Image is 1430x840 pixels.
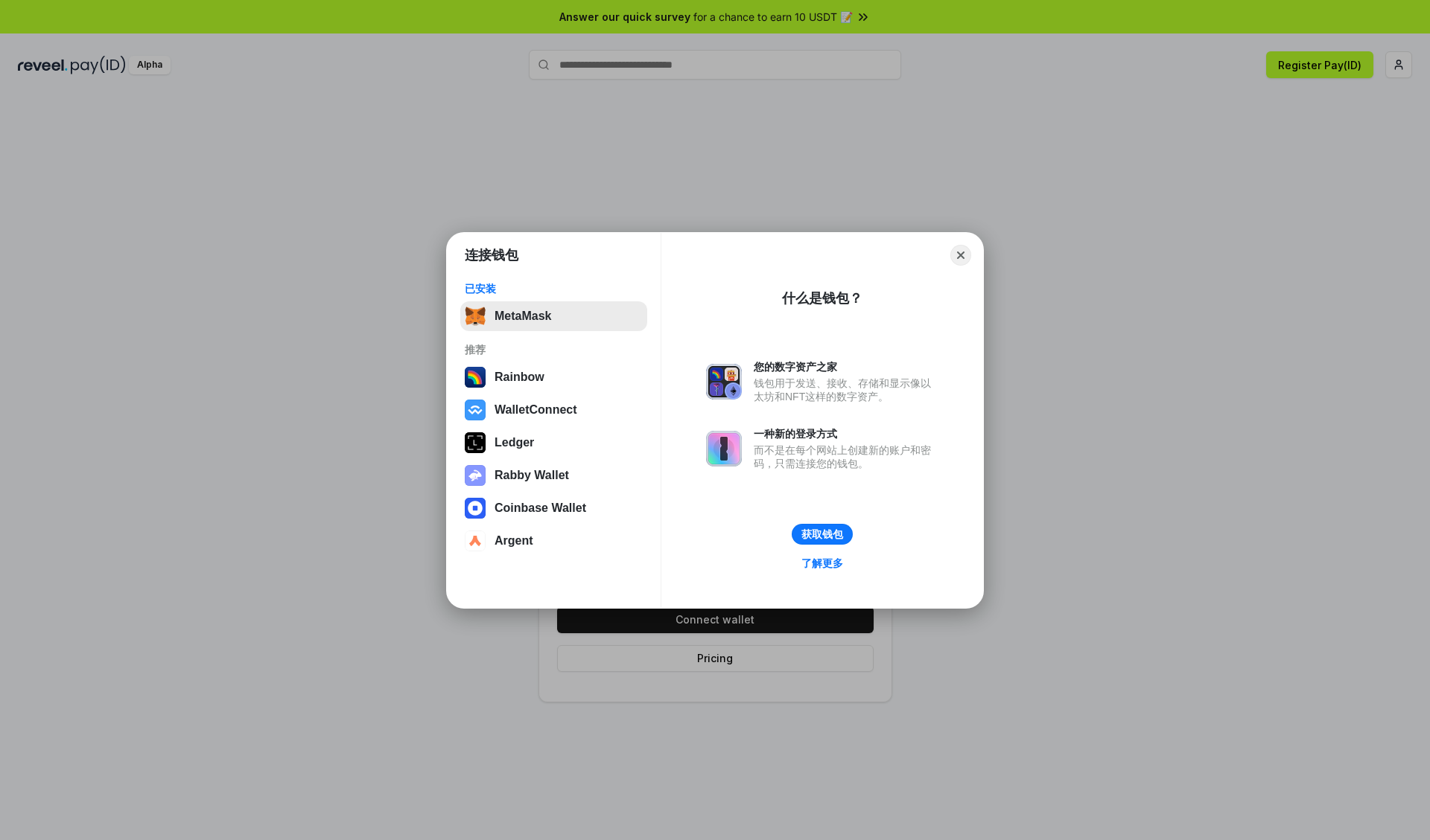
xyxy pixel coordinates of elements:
[495,436,534,449] div: Ledger
[754,376,938,403] div: 钱包用于发送、接收、存储和显示像以太坊和NFT这样的数字资产。
[792,524,853,545] button: 获取钱包
[465,530,486,551] img: svg+xml,%3Csvg%20width%3D%2228%22%20height%3D%2228%22%20viewBox%3D%220%200%2028%2028%22%20fill%3D...
[706,431,742,467] img: svg+xml,%3Csvg%20xmlns%3D%22http%3A%2F%2Fwww.w3.org%2F2000%2Fsvg%22%20fill%3D%22none%22%20viewBox...
[495,310,551,323] div: MetaMask
[465,432,486,453] img: svg+xml,%3Csvg%20xmlns%3D%22http%3A%2F%2Fwww.w3.org%2F2000%2Fsvg%22%20width%3D%2228%22%20height%3...
[801,557,843,570] div: 了解更多
[460,526,647,556] button: Argent
[950,245,971,266] button: Close
[495,534,533,548] div: Argent
[460,461,647,490] button: Rabby Wallet
[465,306,486,327] img: svg+xml,%3Csvg%20fill%3D%22none%22%20height%3D%2233%22%20viewBox%3D%220%200%2035%2033%22%20width%...
[495,371,544,384] div: Rainbow
[754,427,938,440] div: 一种新的登录方式
[460,301,647,331] button: MetaMask
[801,528,843,541] div: 获取钱包
[754,443,938,470] div: 而不是在每个网站上创建新的账户和密码，只需连接您的钱包。
[706,364,742,400] img: svg+xml,%3Csvg%20xmlns%3D%22http%3A%2F%2Fwww.w3.org%2F2000%2Fsvg%22%20fill%3D%22none%22%20viewBox...
[460,428,647,458] button: Ledger
[495,469,569,482] div: Rabby Wallet
[465,400,486,420] img: svg+xml,%3Csvg%20width%3D%2228%22%20height%3D%2228%22%20viewBox%3D%220%200%2028%2028%22%20fill%3D...
[782,289,862,307] div: 什么是钱包？
[460,493,647,523] button: Coinbase Wallet
[754,360,938,373] div: 您的数字资产之家
[792,554,852,573] a: 了解更多
[465,465,486,486] img: svg+xml,%3Csvg%20xmlns%3D%22http%3A%2F%2Fwww.w3.org%2F2000%2Fsvg%22%20fill%3D%22none%22%20viewBox...
[465,282,643,295] div: 已安装
[465,246,518,264] h1: 连接钱包
[460,395,647,425] button: WalletConnect
[495,501,586,515] div: Coinbase Wallet
[465,498,486,519] img: svg+xml,%3Csvg%20width%3D%2228%22%20height%3D%2228%22%20viewBox%3D%220%200%2028%2028%22%20fill%3D...
[495,403,577,417] div: WalletConnect
[465,367,486,388] img: svg+xml,%3Csvg%20width%3D%22120%22%20height%3D%22120%22%20viewBox%3D%220%200%20120%20120%22%20fil...
[465,343,643,356] div: 推荐
[460,362,647,392] button: Rainbow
